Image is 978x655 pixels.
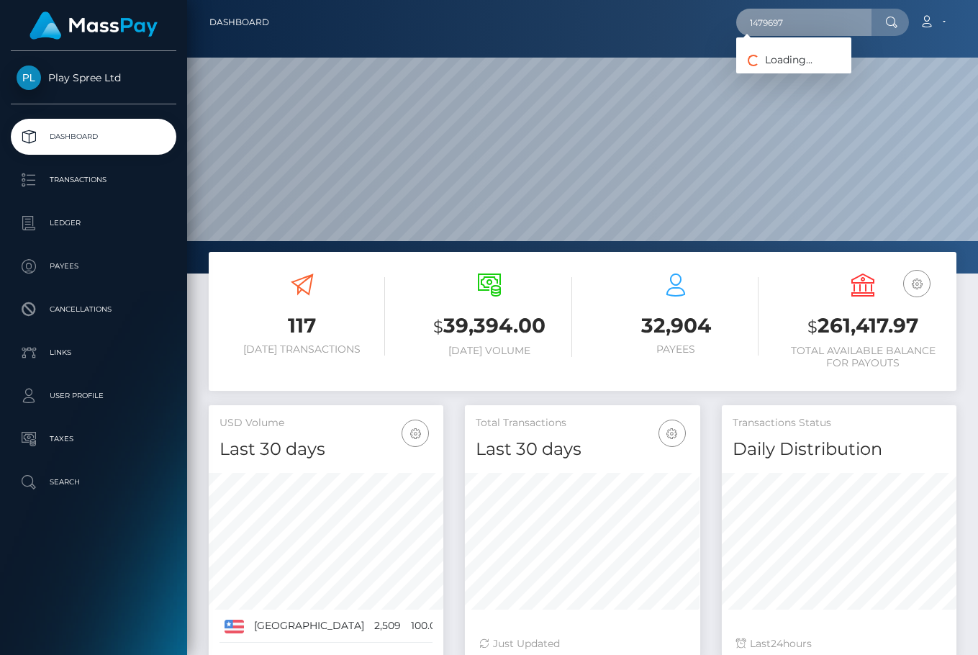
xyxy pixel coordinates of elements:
[11,378,176,414] a: User Profile
[479,636,685,651] div: Just Updated
[406,610,456,643] td: 100.00%
[17,428,171,450] p: Taxes
[11,335,176,371] a: Links
[369,610,406,643] td: 2,509
[17,385,171,407] p: User Profile
[11,205,176,241] a: Ledger
[736,53,812,66] span: Loading...
[807,317,818,337] small: $
[11,421,176,457] a: Taxes
[407,345,572,357] h6: [DATE] Volume
[594,312,759,340] h3: 32,904
[11,119,176,155] a: Dashboard
[733,437,946,462] h4: Daily Distribution
[219,312,385,340] h3: 117
[736,636,942,651] div: Last hours
[17,471,171,493] p: Search
[733,416,946,430] h5: Transactions Status
[17,65,41,90] img: Play Spree Ltd
[11,248,176,284] a: Payees
[433,317,443,337] small: $
[11,464,176,500] a: Search
[771,637,783,650] span: 24
[17,342,171,363] p: Links
[780,312,946,341] h3: 261,417.97
[219,437,433,462] h4: Last 30 days
[780,345,946,369] h6: Total Available Balance for Payouts
[594,343,759,356] h6: Payees
[11,71,176,84] span: Play Spree Ltd
[17,212,171,234] p: Ledger
[209,7,269,37] a: Dashboard
[17,299,171,320] p: Cancellations
[30,12,158,40] img: MassPay Logo
[219,416,433,430] h5: USD Volume
[17,256,171,277] p: Payees
[476,416,689,430] h5: Total Transactions
[407,312,572,341] h3: 39,394.00
[249,610,369,643] td: [GEOGRAPHIC_DATA]
[736,9,871,36] input: Search...
[11,162,176,198] a: Transactions
[225,620,244,633] img: US.png
[476,437,689,462] h4: Last 30 days
[219,343,385,356] h6: [DATE] Transactions
[11,292,176,327] a: Cancellations
[17,126,171,148] p: Dashboard
[17,169,171,191] p: Transactions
